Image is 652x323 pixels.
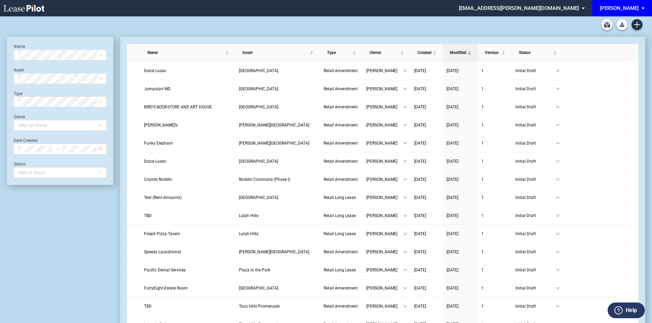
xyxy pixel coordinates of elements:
span: Firepit Pizza Tavern [144,231,180,236]
span: down [403,177,407,181]
span: Dolce Lusso [144,159,166,164]
a: 1 [481,194,509,201]
a: 1 [481,248,509,255]
span: [DATE] [414,123,426,127]
span: 1 [481,141,484,146]
a: [DATE] [414,176,440,183]
span: Retail Amendment [324,105,358,109]
a: [DATE] [414,248,440,255]
span: down [556,214,560,218]
a: [DATE] [414,104,440,110]
span: [DATE] [447,195,458,200]
a: 1 [481,122,509,129]
a: [DATE] [447,104,474,110]
span: down [403,304,407,308]
span: Retail Amendment [324,177,358,182]
span: Van Dorn Plaza [239,250,309,254]
a: Rocklin Commons (Phase I) [239,176,317,183]
span: Retail Amendment [324,304,358,309]
a: 1 [481,158,509,165]
span: 1 [481,159,484,164]
th: Owner [363,44,411,62]
label: Date Created [14,138,38,143]
a: [GEOGRAPHIC_DATA] [239,194,317,201]
a: Retail Amendment [324,285,359,292]
a: Retail Long Lease [324,212,359,219]
span: Created [417,49,431,56]
a: [DATE] [414,230,440,237]
span: 1 [481,123,484,127]
a: 1 [481,104,509,110]
span: Retail Long Lease [324,268,356,272]
span: Test (Rent Amounts) [144,195,182,200]
a: Toco Hills Promenade [239,303,317,310]
span: down [556,304,560,308]
span: [DATE] [414,268,426,272]
a: Create new document [632,19,642,30]
span: [DATE] [414,286,426,291]
span: Initial Draft [515,85,556,92]
a: Retail Amendment [324,303,359,310]
span: Toco Hills Promenade [239,304,280,309]
a: Retail Amendment [324,67,359,74]
a: Lulah Hills [239,230,317,237]
span: down [403,286,407,290]
span: down [403,105,407,109]
span: [DATE] [447,286,458,291]
a: 1 [481,285,509,292]
span: Retail Amendment [324,123,358,127]
span: Retail Long Lease [324,213,356,218]
a: [PERSON_NAME][GEOGRAPHIC_DATA] [239,140,317,147]
a: Retail Amendment [324,248,359,255]
a: Retail Long Lease [324,267,359,273]
span: Gilman District [239,141,309,146]
span: Initial Draft [515,230,556,237]
span: Village Oaks [239,86,278,91]
span: 1 [481,286,484,291]
a: BIRD’S BOOKSTORE AND ART HOUSE [144,104,232,110]
a: [DATE] [414,140,440,147]
span: [PERSON_NAME] [366,230,403,237]
span: Funky Elephant [144,141,173,146]
a: Retail Long Lease [324,194,359,201]
th: Version [478,44,512,62]
span: Freshfields Village [239,286,278,291]
span: Jumpstart MD [144,86,171,91]
span: down [403,268,407,272]
span: Initial Draft [515,140,556,147]
a: [GEOGRAPHIC_DATA] [239,104,317,110]
a: [DATE] [414,303,440,310]
th: Status [512,44,563,62]
a: [PERSON_NAME][GEOGRAPHIC_DATA] [239,122,317,129]
span: [PERSON_NAME] [366,67,403,74]
span: [DATE] [447,123,458,127]
a: [GEOGRAPHIC_DATA] [239,67,317,74]
span: [DATE] [447,213,458,218]
a: Lulah Hills [239,212,317,219]
span: Rocklin Commons (Phase I) [239,177,290,182]
span: Plaza in the Park [239,268,270,272]
a: [DATE] [447,212,474,219]
span: [DATE] [447,304,458,309]
span: Retail Long Lease [324,195,356,200]
span: Retail Amendment [324,286,358,291]
span: Lulah Hills [239,231,258,236]
span: Park Road Shopping Center [239,68,278,73]
span: down [403,159,407,163]
span: Van Dorn Plaza [239,123,309,127]
span: down [556,105,560,109]
a: [DATE] [414,158,440,165]
span: [PERSON_NAME] [366,85,403,92]
span: Initial Draft [515,285,556,292]
span: down [403,69,407,73]
span: 1 [481,177,484,182]
label: Asset [14,68,24,72]
span: 1 [481,105,484,109]
span: Dolce Lusso [144,68,166,73]
span: [DATE] [414,105,426,109]
a: [PERSON_NAME][GEOGRAPHIC_DATA] [239,248,317,255]
span: down [403,196,407,200]
span: swap-right [55,147,60,151]
span: Pacific Dental Services [144,268,186,272]
a: [GEOGRAPHIC_DATA] [239,285,317,292]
